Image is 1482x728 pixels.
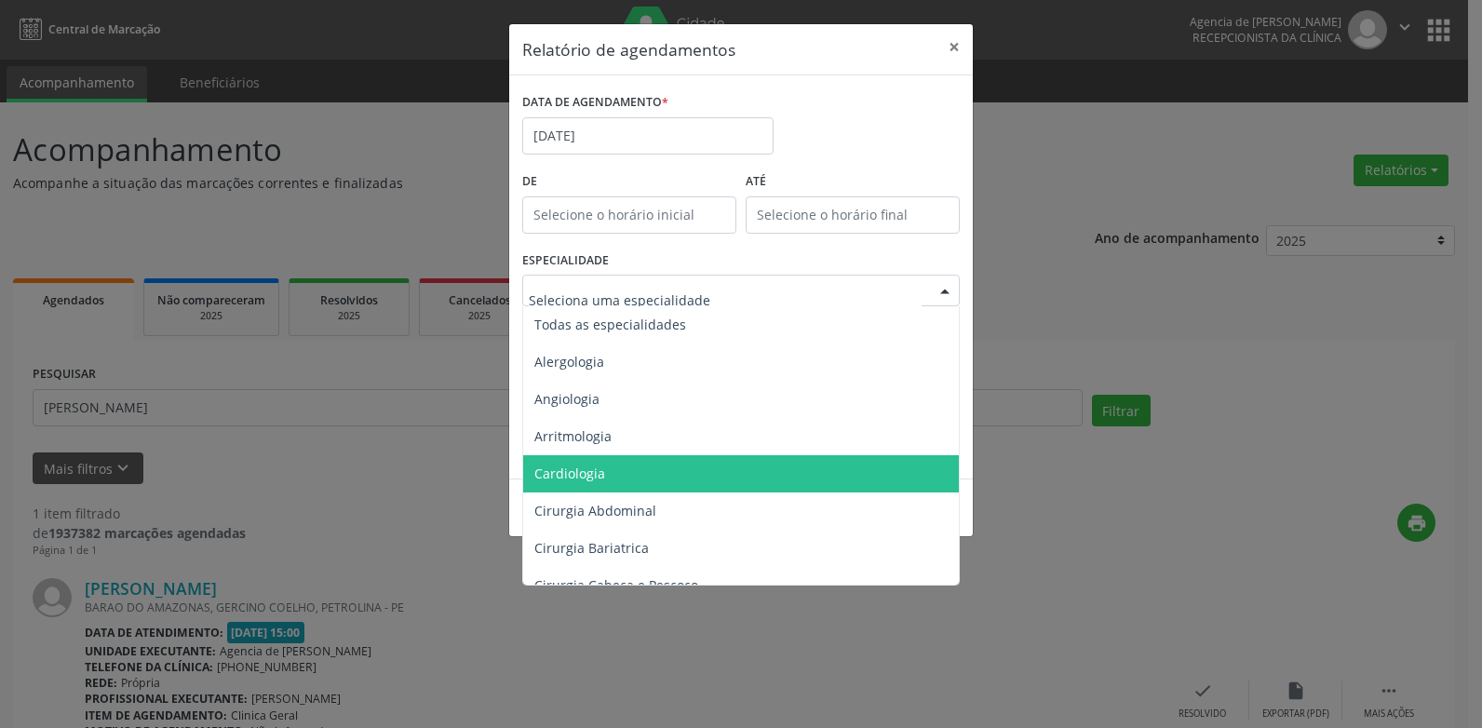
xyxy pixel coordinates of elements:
[534,353,604,371] span: Alergologia
[534,502,656,519] span: Cirurgia Abdominal
[534,316,686,333] span: Todas as especialidades
[534,465,605,482] span: Cardiologia
[522,196,736,234] input: Selecione o horário inicial
[936,24,973,70] button: Close
[522,88,668,117] label: DATA DE AGENDAMENTO
[522,168,736,196] label: De
[522,37,735,61] h5: Relatório de agendamentos
[522,247,609,276] label: ESPECIALIDADE
[746,196,960,234] input: Selecione o horário final
[529,281,922,318] input: Seleciona uma especialidade
[746,168,960,196] label: ATÉ
[522,117,774,155] input: Selecione uma data ou intervalo
[534,390,600,408] span: Angiologia
[534,427,612,445] span: Arritmologia
[534,576,698,594] span: Cirurgia Cabeça e Pescoço
[534,539,649,557] span: Cirurgia Bariatrica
